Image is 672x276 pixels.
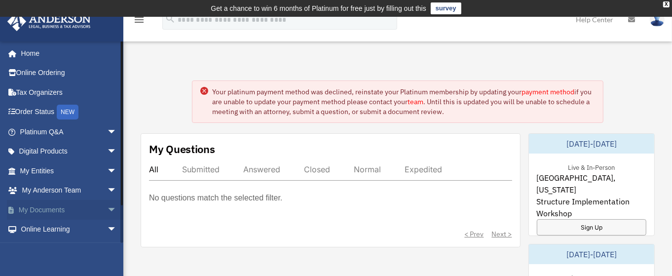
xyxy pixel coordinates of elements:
div: Answered [243,164,280,174]
a: My Anderson Teamarrow_drop_down [7,181,132,200]
a: Online Learningarrow_drop_down [7,220,132,239]
a: Billingarrow_drop_down [7,239,132,259]
div: Get a chance to win 6 months of Platinum for free just by filling out this [211,2,426,14]
a: Sign Up [537,219,647,236]
a: Order StatusNEW [7,102,132,122]
a: Platinum Q&Aarrow_drop_down [7,122,132,142]
a: My Documentsarrow_drop_down [7,200,132,220]
div: Your platinum payment method was declined, reinstate your Platinum membership by updating your if... [212,87,595,117]
span: arrow_drop_down [107,161,127,181]
div: [DATE]-[DATE] [529,134,655,154]
div: [DATE]-[DATE] [529,244,655,264]
a: menu [133,17,145,26]
div: Submitted [182,164,220,174]
span: arrow_drop_down [107,239,127,259]
div: All [149,164,158,174]
span: arrow_drop_down [107,181,127,201]
a: Digital Productsarrow_drop_down [7,142,132,161]
span: arrow_drop_down [107,122,127,142]
span: arrow_drop_down [107,220,127,240]
a: Tax Organizers [7,82,132,102]
a: payment method [522,87,574,96]
i: search [165,13,176,24]
i: menu [133,14,145,26]
a: My Entitiesarrow_drop_down [7,161,132,181]
div: Live & In-Person [560,161,623,172]
a: Home [7,43,127,63]
p: No questions match the selected filter. [149,191,282,205]
div: Normal [354,164,381,174]
a: survey [431,2,461,14]
span: arrow_drop_down [107,142,127,162]
span: [GEOGRAPHIC_DATA], [US_STATE] [537,172,647,196]
span: Structure Implementation Workshop [537,196,647,219]
div: Expedited [405,164,442,174]
div: My Questions [149,142,215,157]
a: Online Ordering [7,63,132,83]
div: Closed [304,164,330,174]
div: close [663,1,670,7]
a: team [408,97,423,106]
img: User Pic [650,12,665,27]
img: Anderson Advisors Platinum Portal [4,12,94,31]
div: NEW [57,105,78,119]
span: arrow_drop_down [107,200,127,220]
